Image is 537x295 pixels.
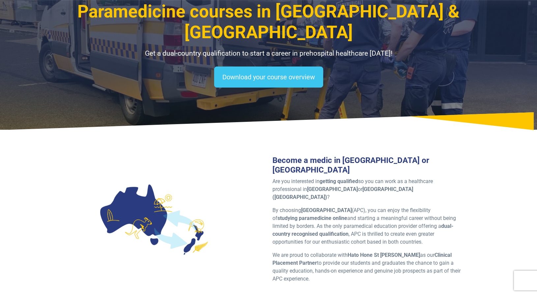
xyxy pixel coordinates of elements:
strong: Clinical Placement Partner [272,252,452,266]
p: We are proud to collaborate with as our to provide our students and graduates the chance to gain ... [272,251,461,283]
p: By choosing (APC), you can enjoy the flexibility of and starting a meaningful career without bein... [272,206,461,246]
strong: [GEOGRAPHIC_DATA] [301,207,352,213]
h3: Become a medic in [GEOGRAPHIC_DATA] or [GEOGRAPHIC_DATA] [272,156,461,175]
strong: getting qualified [320,178,358,184]
p: Get a dual-country qualification to start a career in prehospital healthcare [DATE]! [76,48,461,59]
strong: Hato Hone St [PERSON_NAME] [348,252,420,258]
strong: studying paramedicine [277,215,331,221]
strong: [GEOGRAPHIC_DATA] [307,186,358,192]
strong: [GEOGRAPHIC_DATA] ([GEOGRAPHIC_DATA]) [272,186,413,200]
strong: dual-country recognised qualification [272,223,453,237]
a: Download your course overview [214,67,323,88]
span: Paramedicine courses in [GEOGRAPHIC_DATA] & [GEOGRAPHIC_DATA] [77,1,460,42]
strong: online [333,215,347,221]
p: Are you interested in so you can work as a healthcare professional in or ? [272,177,461,201]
